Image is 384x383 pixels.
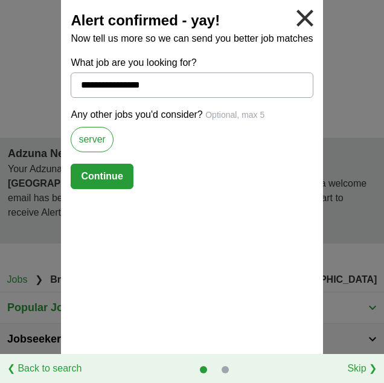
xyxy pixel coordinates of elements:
[71,108,313,122] p: Any other jobs you'd consider?
[71,127,113,152] label: server
[205,110,264,120] span: Optional, max 5
[71,10,313,31] h2: Alert confirmed - yay!
[7,361,82,376] a: ❮ Back to search
[71,31,313,46] p: Now tell us more so we can send you better job matches
[347,361,377,376] a: Skip ❯
[71,164,133,189] button: Continue
[71,56,313,70] label: What job are you looking for?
